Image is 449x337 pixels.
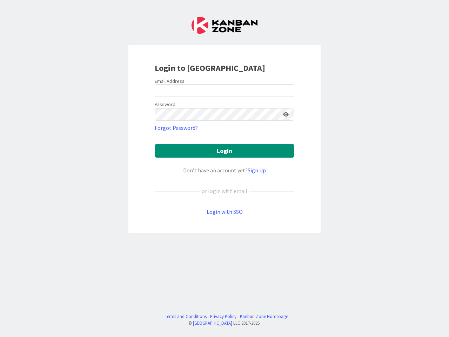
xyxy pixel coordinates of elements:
div: Don’t have an account yet? [155,166,294,174]
label: Email Address [155,78,185,84]
div: or login with email [200,187,249,195]
a: Privacy Policy [210,313,236,320]
img: Kanban Zone [192,17,257,34]
a: Terms and Conditions [165,313,207,320]
a: Kanban Zone Homepage [240,313,288,320]
a: Login with SSO [207,208,243,215]
b: Login to [GEOGRAPHIC_DATA] [155,62,265,73]
div: © LLC 2017- 2025 . [161,320,288,326]
button: Login [155,144,294,158]
a: Forgot Password? [155,124,198,132]
a: Sign Up [248,167,266,174]
label: Password [155,101,175,108]
a: [GEOGRAPHIC_DATA] [193,320,232,326]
